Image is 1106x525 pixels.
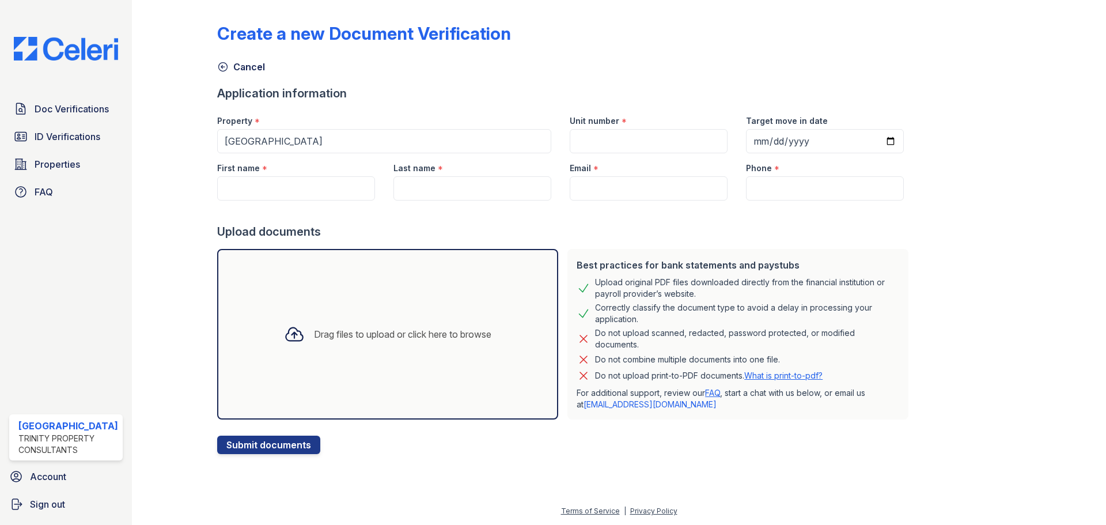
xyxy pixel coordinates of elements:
div: Do not combine multiple documents into one file. [595,353,780,367]
label: Unit number [570,115,619,127]
a: Cancel [217,60,265,74]
span: Sign out [30,497,65,511]
a: FAQ [705,388,720,398]
span: Account [30,470,66,484]
a: Properties [9,153,123,176]
p: Do not upload print-to-PDF documents. [595,370,823,382]
label: Phone [746,163,772,174]
a: What is print-to-pdf? [744,371,823,380]
div: Drag files to upload or click here to browse [314,327,491,341]
label: Email [570,163,591,174]
a: FAQ [9,180,123,203]
a: Privacy Policy [630,507,677,515]
span: Properties [35,157,80,171]
div: Application information [217,85,913,101]
div: Best practices for bank statements and paystubs [577,258,899,272]
button: Submit documents [217,436,320,454]
a: Sign out [5,493,127,516]
div: Create a new Document Verification [217,23,511,44]
label: Target move in date [746,115,828,127]
div: Upload original PDF files downloaded directly from the financial institution or payroll provider’... [595,277,899,300]
a: Account [5,465,127,488]
img: CE_Logo_Blue-a8612792a0a2168367f1c8372b55b34899dd931a85d93a1a3d3e32e68fde9ad4.png [5,37,127,61]
span: ID Verifications [35,130,100,143]
span: FAQ [35,185,53,199]
div: Trinity Property Consultants [18,433,118,456]
label: Last name [393,163,435,174]
div: | [624,507,626,515]
a: Terms of Service [561,507,620,515]
div: Correctly classify the document type to avoid a delay in processing your application. [595,302,899,325]
div: Upload documents [217,224,913,240]
a: [EMAIL_ADDRESS][DOMAIN_NAME] [584,399,717,409]
label: Property [217,115,252,127]
label: First name [217,163,260,174]
p: For additional support, review our , start a chat with us below, or email us at [577,387,899,410]
div: [GEOGRAPHIC_DATA] [18,419,118,433]
a: ID Verifications [9,125,123,148]
a: Doc Verifications [9,97,123,120]
span: Doc Verifications [35,102,109,116]
div: Do not upload scanned, redacted, password protected, or modified documents. [595,327,899,350]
